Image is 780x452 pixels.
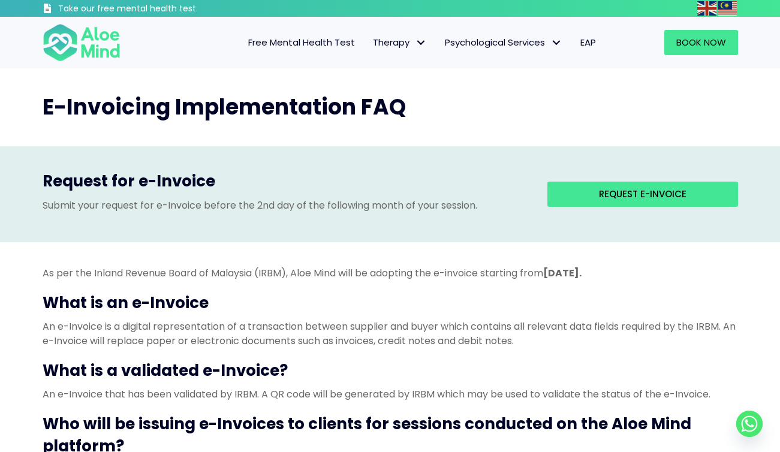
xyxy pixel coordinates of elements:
[43,320,738,347] p: An e-Invoice is a digital representation of a transaction between supplier and buyer which contai...
[664,30,738,55] a: Book Now
[43,23,121,62] img: Aloe mind Logo
[571,30,605,55] a: EAP
[373,36,427,49] span: Therapy
[43,198,529,212] p: Submit your request for e-Invoice before the 2nd day of the following month of your session.
[248,36,355,49] span: Free Mental Health Test
[697,1,718,15] a: English
[412,34,430,52] span: Therapy: submenu
[599,188,686,200] span: Request e-Invoice
[43,170,529,198] h3: Request for e-Invoice
[364,30,436,55] a: TherapyTherapy: submenu
[543,266,582,280] strong: [DATE].
[43,92,738,122] h2: E-Invoicing Implementation FAQ
[736,411,763,437] a: Whatsapp
[718,1,737,16] img: ms
[43,266,738,280] p: As per the Inland Revenue Board of Malaysia (IRBM), Aloe Mind will be adopting the e-invoice star...
[445,36,562,49] span: Psychological Services
[136,30,605,55] nav: Menu
[676,36,726,49] span: Book Now
[548,34,565,52] span: Psychological Services: submenu
[43,387,738,401] p: An e-Invoice that has been validated by IRBM. A QR code will be generated by IRBM which may be us...
[697,1,716,16] img: en
[239,30,364,55] a: Free Mental Health Test
[580,36,596,49] span: EAP
[43,292,209,314] strong: What is an e-Invoice
[58,3,260,15] h3: Take our free mental health test
[547,182,738,207] a: Request e-Invoice
[718,1,738,15] a: Malay
[436,30,571,55] a: Psychological ServicesPsychological Services: submenu
[43,360,288,381] strong: What is a validated e-Invoice?
[43,3,260,17] a: Take our free mental health test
